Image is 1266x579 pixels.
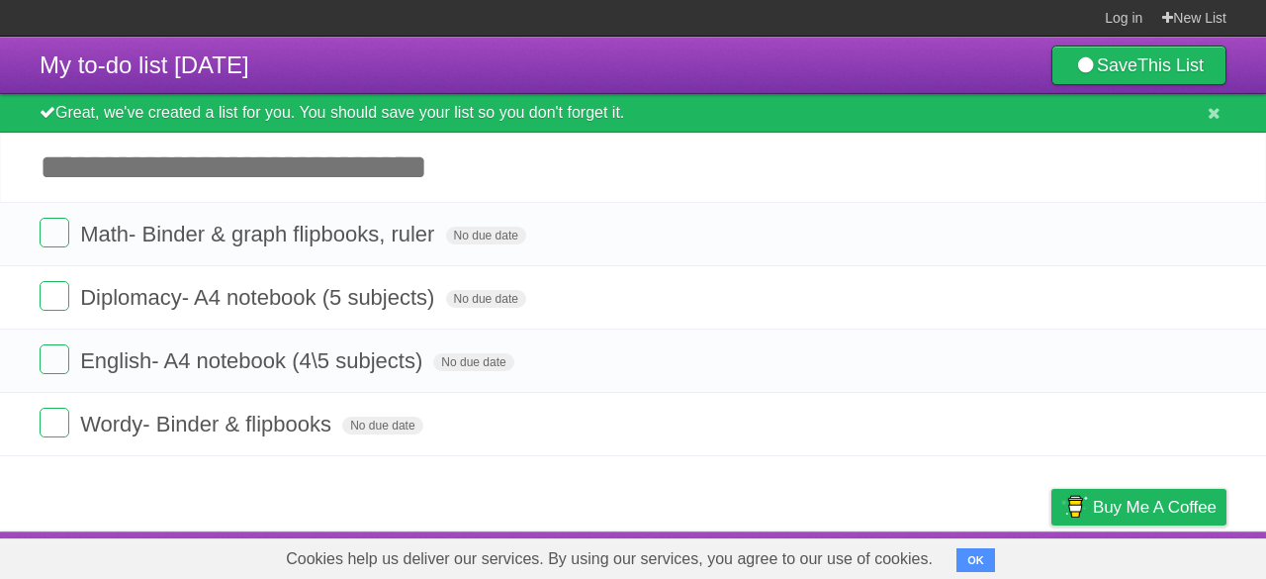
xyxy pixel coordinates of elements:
span: Wordy- Binder & flipbooks [80,412,336,436]
span: No due date [446,290,526,308]
a: About [788,536,830,574]
a: SaveThis List [1051,46,1226,85]
span: No due date [433,353,513,371]
button: OK [956,548,995,572]
label: Done [40,281,69,311]
label: Done [40,344,69,374]
span: Diplomacy- A4 notebook (5 subjects) [80,285,439,310]
a: Developers [854,536,934,574]
a: Buy me a coffee [1051,489,1226,526]
a: Privacy [1026,536,1077,574]
span: Cookies help us deliver our services. By using our services, you agree to our use of cookies. [266,539,952,579]
span: No due date [446,227,526,244]
a: Terms [958,536,1002,574]
span: Math- Binder & graph flipbooks, ruler [80,222,439,246]
span: My to-do list [DATE] [40,51,249,78]
span: No due date [342,417,422,434]
span: Buy me a coffee [1093,490,1217,525]
a: Suggest a feature [1102,536,1226,574]
label: Done [40,408,69,437]
img: Buy me a coffee [1061,490,1088,524]
b: This List [1137,55,1204,75]
label: Done [40,218,69,247]
span: English- A4 notebook (4\5 subjects) [80,348,427,373]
